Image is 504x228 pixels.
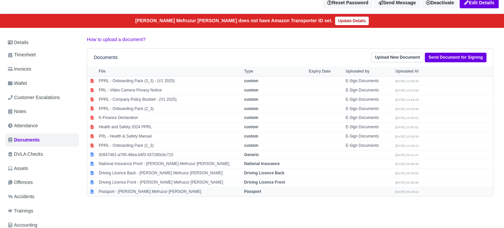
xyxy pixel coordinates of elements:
small: [DATE] 13:35:51 [395,125,419,129]
td: E-Sign Documents [344,86,394,95]
strong: custom [244,79,258,83]
td: Driving Licence Back - [PERSON_NAME] Mefruzur [PERSON_NAME] [97,169,243,178]
td: PRL - Health & Safety Manual [97,132,243,141]
td: Driving Licence Front - [PERSON_NAME] Mefruzur [PERSON_NAME] [97,178,243,187]
td: National Insurance Proof - [PERSON_NAME] Mefruzur [PERSON_NAME] [97,159,243,169]
th: Uploaded At [394,67,443,77]
td: E-Sign Documents [344,123,394,132]
strong: custom [244,97,258,102]
span: Accidents [8,193,34,200]
span: Timesheet [8,51,36,59]
td: Passport - [PERSON_NAME] Mefruzur [PERSON_NAME] [97,187,243,196]
span: Trainings [8,207,33,215]
th: Uploaded by [344,67,394,77]
iframe: Chat Widget [471,196,504,228]
td: PPRL - Onboarding Pack (2_3) [97,104,243,113]
a: Invoices [5,63,79,76]
small: [DATE] 20:39:55 [395,171,419,175]
span: Offences [8,179,33,186]
small: [DATE] 13:34:15 [395,144,419,147]
small: [DATE] 20:39:14 [395,190,419,194]
a: Accidents [5,190,79,203]
td: PPRL - Onboarding Pack (3_3) - (V1 2025) [97,77,243,86]
span: Invoices [8,65,31,73]
a: How to upload a document? [87,37,145,42]
strong: National Insurance [244,161,280,166]
small: [DATE] 13:39:06 [395,107,419,111]
td: E-Sign Documents [344,95,394,104]
td: E-Sign Documents [344,132,394,141]
td: Health and Safety 2024 PPRL [97,123,243,132]
span: Notes [8,108,26,115]
small: [DATE] 13:44:55 [395,88,419,92]
small: [DATE] 20:39:38 [395,181,419,184]
td: E-Sign Documents [344,113,394,123]
th: Expiry Date [307,67,344,77]
span: Attendance [8,122,38,130]
td: PRL - Video Camera Privacy Notice [97,86,243,95]
strong: custom [244,115,258,120]
a: Details [5,36,79,49]
td: PPRL - Company Policy Booklet - (V1 2025) [97,95,243,104]
strong: custom [244,125,258,129]
small: [DATE] 13:44:28 [395,98,419,101]
a: Documents [5,134,79,146]
a: Trainings [5,204,79,217]
strong: custom [244,134,258,139]
th: File [97,67,243,77]
td: 92647461-a795-48ea-b4f3-437260cbc715 [97,150,243,159]
a: Update Details [335,17,368,25]
a: Timesheet [5,48,79,61]
a: Send Document for Signing [425,53,486,62]
a: Upload New Document [371,53,423,62]
small: [DATE] 13:34:59 [395,135,419,138]
strong: Passport [244,189,261,194]
span: Documents [8,136,40,144]
strong: custom [244,106,258,111]
span: Customer Escalations [8,94,60,101]
span: DVLA Checks [8,150,43,158]
small: [DATE] 13:36:01 [395,116,419,120]
td: E-Sign Documents [344,104,394,113]
strong: Generic [244,152,259,157]
strong: custom [244,143,258,148]
small: [DATE] 20:40:34 [395,162,419,166]
h6: Documents [94,55,118,60]
a: Wallet [5,77,79,90]
a: Customer Escalations [5,91,79,104]
td: K-Finance Declaration [97,113,243,123]
small: [DATE] 20:41:47 [395,153,419,157]
strong: custom [244,88,258,92]
td: PPRL - Onboarding Pack (1_3) [97,141,243,150]
a: Notes [5,105,79,118]
a: Offences [5,176,79,189]
span: Assets [8,165,28,172]
strong: Driving Licence Back [244,171,284,175]
td: E-Sign Documents [344,141,394,150]
a: DVLA Checks [5,148,79,161]
th: Type [243,67,307,77]
small: [DATE] 13:56:30 [395,79,419,83]
td: E-Sign Documents [344,77,394,86]
a: Assets [5,162,79,175]
span: Wallet [8,80,27,87]
strong: Driving Licence Front [244,180,285,185]
a: Attendance [5,119,79,132]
